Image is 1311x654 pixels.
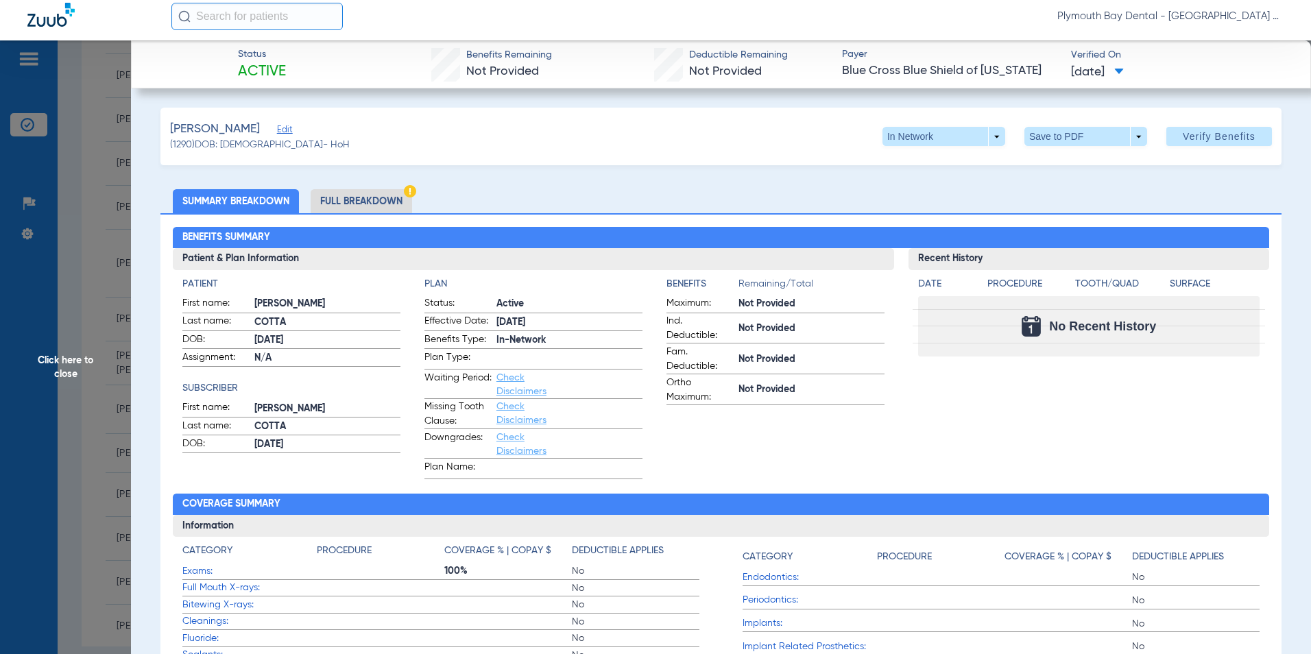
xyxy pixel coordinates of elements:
span: (1290) DOB: [DEMOGRAPHIC_DATA] - HoH [170,138,350,152]
span: [PERSON_NAME] [254,297,400,311]
span: Bitewing X-rays: [182,598,317,612]
a: Check Disclaimers [496,373,546,396]
iframe: Chat Widget [1242,588,1311,654]
span: Blue Cross Blue Shield of [US_STATE] [842,62,1059,80]
app-breakdown-title: Date [918,277,976,296]
h4: Patient [182,277,400,291]
span: First name: [182,296,250,313]
span: In-Network [496,333,642,348]
span: 100% [444,564,572,578]
span: Verify Benefits [1183,131,1255,142]
img: Calendar [1022,316,1041,337]
span: Maximum: [666,296,734,313]
h3: Recent History [909,248,1269,270]
span: Not Provided [466,65,539,77]
h4: Surface [1170,277,1260,291]
h3: Patient & Plan Information [173,248,895,270]
span: Implants: [743,616,877,631]
span: Verified On [1071,48,1288,62]
h2: Coverage Summary [173,494,1270,516]
h4: Coverage % | Copay $ [1005,550,1111,564]
h4: Procedure [317,544,372,558]
span: Ortho Maximum: [666,376,734,404]
span: Plan Type: [424,350,492,369]
span: No [572,564,699,578]
span: COTTA [254,315,400,330]
span: Not Provided [738,383,885,397]
span: No Recent History [1049,319,1156,333]
span: Implant Related Prosthetics: [743,640,877,654]
span: Assignment: [182,350,250,367]
span: COTTA [254,420,400,434]
span: [PERSON_NAME] [170,121,260,138]
h4: Procedure [877,550,932,564]
app-breakdown-title: Category [743,544,877,569]
span: Fam. Deductible: [666,345,734,374]
span: N/A [254,351,400,365]
span: Last name: [182,419,250,435]
span: Cleanings: [182,614,317,629]
app-breakdown-title: Procedure [877,544,1005,569]
span: Full Mouth X-rays: [182,581,317,595]
span: [DATE] [254,437,400,452]
li: Summary Breakdown [173,189,299,213]
h4: Category [743,550,793,564]
span: Active [238,62,286,82]
img: Search Icon [178,10,191,23]
button: Save to PDF [1024,127,1147,146]
span: First name: [182,400,250,417]
span: No [572,581,699,595]
span: No [572,631,699,645]
app-breakdown-title: Surface [1170,277,1260,296]
span: Ind. Deductible: [666,314,734,343]
button: In Network [882,127,1005,146]
app-breakdown-title: Benefits [666,277,738,296]
span: Remaining/Total [738,277,885,296]
h2: Benefits Summary [173,227,1270,249]
span: Status: [424,296,492,313]
span: Not Provided [738,297,885,311]
span: Effective Date: [424,314,492,330]
span: Active [496,297,642,311]
span: [DATE] [1071,64,1124,81]
app-breakdown-title: Tooth/Quad [1075,277,1165,296]
input: Search for patients [171,3,343,30]
span: Benefits Type: [424,332,492,349]
app-breakdown-title: Coverage % | Copay $ [444,544,572,563]
h4: Category [182,544,232,558]
app-breakdown-title: Deductible Applies [572,544,699,563]
span: No [572,615,699,629]
h4: Procedure [987,277,1070,291]
h4: Benefits [666,277,738,291]
h4: Coverage % | Copay $ [444,544,551,558]
img: Hazard [404,185,416,197]
span: [PERSON_NAME] [254,402,400,416]
span: No [1132,617,1260,631]
span: No [1132,594,1260,607]
span: Exams: [182,564,317,579]
h4: Deductible Applies [572,544,664,558]
span: Plymouth Bay Dental - [GEOGRAPHIC_DATA] Dental [1057,10,1284,23]
h4: Deductible Applies [1132,550,1224,564]
span: DOB: [182,332,250,349]
span: Last name: [182,314,250,330]
span: Edit [277,125,289,138]
button: Verify Benefits [1166,127,1272,146]
span: [DATE] [254,333,400,348]
h3: Information [173,515,1270,537]
h4: Subscriber [182,381,400,396]
span: Not Provided [689,65,762,77]
a: Check Disclaimers [496,402,546,425]
span: Periodontics: [743,593,877,607]
span: Deductible Remaining [689,48,788,62]
span: Downgrades: [424,431,492,458]
span: [DATE] [496,315,642,330]
a: Check Disclaimers [496,433,546,456]
span: Plan Name: [424,460,492,479]
h4: Tooth/Quad [1075,277,1165,291]
span: Payer [842,47,1059,62]
img: Zuub Logo [27,3,75,27]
